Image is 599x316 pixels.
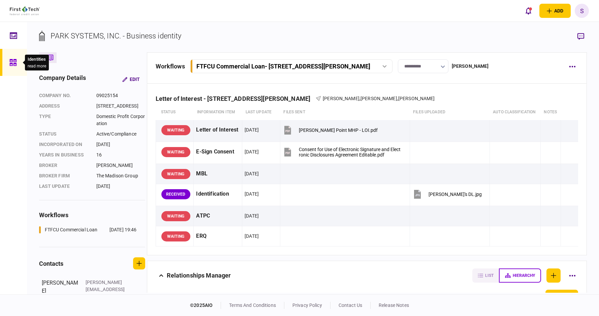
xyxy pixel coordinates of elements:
div: [DATE] [245,170,259,177]
div: Consent for Use of Electronic Signature and Electronic Disclosures Agreement Editable.pdf [299,147,401,157]
div: [DATE] [245,126,259,133]
button: Consent for Use of Electronic Signature and Electronic Disclosures Agreement Editable.pdf [283,144,401,160]
div: 09025154 [96,92,145,99]
div: workflows [39,210,145,220]
div: PARK SYSTEMS, INC. - Business identity [51,30,182,41]
span: [PERSON_NAME] [360,96,397,101]
div: last update [39,183,90,190]
div: [STREET_ADDRESS] [96,103,145,110]
div: Domestic Profit Corporation [96,113,145,127]
button: read more [28,64,46,68]
th: files sent [280,105,410,120]
div: KEY : [156,293,166,300]
div: Identification [196,186,240,202]
button: S [575,4,589,18]
span: [PERSON_NAME] [323,96,359,101]
th: auto classification [490,105,540,120]
button: hierarchy [499,268,541,283]
button: open adding identity options [539,4,571,18]
div: [PERSON_NAME][EMAIL_ADDRESS][DOMAIN_NAME] [86,279,129,300]
a: privacy policy [292,303,322,308]
img: client company logo [10,6,40,15]
span: [PERSON_NAME] [398,96,435,101]
div: status [39,131,90,138]
div: FTFCU Commercial Loan - [STREET_ADDRESS][PERSON_NAME] [196,63,370,70]
div: Letter of Interest [196,122,240,138]
div: [PERSON_NAME] [452,63,489,70]
th: Files uploaded [410,105,490,120]
button: open notifications list [521,4,535,18]
button: Nancy's DL.jpg [412,186,482,202]
button: list [472,268,499,283]
span: , [397,96,398,101]
div: Main [179,293,190,300]
div: Clickable party [208,293,241,300]
div: WAITING [161,169,190,179]
div: © 2025 AIO [190,302,221,309]
div: Pearce Point MHP - LOI.pdf [299,127,378,133]
div: [DATE] [245,233,259,239]
div: [DATE] 19:46 [109,226,137,233]
div: Relationships Manager [167,268,231,283]
div: Broker [39,162,90,169]
div: WAITING [161,231,190,241]
th: Information item [194,105,242,120]
a: contact us [339,303,362,308]
button: reset [545,290,578,303]
div: workflows [156,62,185,71]
button: FTFCU Commercial Loan- [STREET_ADDRESS][PERSON_NAME] [190,59,392,73]
div: [DATE] [245,212,259,219]
div: Identities [28,56,46,63]
div: ATPC [196,208,240,224]
div: Type [39,113,90,127]
div: [DATE] [96,141,145,148]
a: terms and conditions [229,303,276,308]
div: company details [39,73,86,85]
span: hierarchy [513,273,535,278]
span: list [485,273,494,278]
a: FTFCU Commercial Loan[DATE] 19:46 [39,226,137,233]
a: release notes [379,303,409,308]
div: The Madison Group [96,172,145,179]
span: , [359,96,360,101]
div: years in business [39,151,90,159]
div: RECEIVED [161,189,190,199]
div: Nancy's DL.jpg [429,192,482,197]
div: address [39,103,90,110]
div: [PERSON_NAME] [96,162,145,169]
div: MBL [196,166,240,181]
th: notes [540,105,561,120]
div: incorporated on [39,141,90,148]
button: Edit [117,73,145,85]
button: Pearce Point MHP - LOI.pdf [283,122,378,138]
div: broker firm [39,172,90,179]
th: last update [242,105,280,120]
div: Type [368,293,379,300]
div: contacts [39,259,64,268]
div: FTFCU Commercial Loan [45,226,98,233]
div: [DATE] [96,183,145,190]
div: ERQ [196,229,240,244]
div: company no. [39,92,90,99]
div: Active/Compliance [96,131,145,138]
div: Letter of Interest - [STREET_ADDRESS][PERSON_NAME] [156,95,316,102]
div: WAITING [161,147,190,157]
div: [DATE] [245,148,259,155]
div: WAITING [161,125,190,135]
th: status [156,105,194,120]
div: WAITING [161,211,190,221]
div: 16 [96,151,145,159]
div: Party added by system [259,293,308,300]
div: [DATE] [245,191,259,197]
div: E-Sign Consent [196,144,240,160]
